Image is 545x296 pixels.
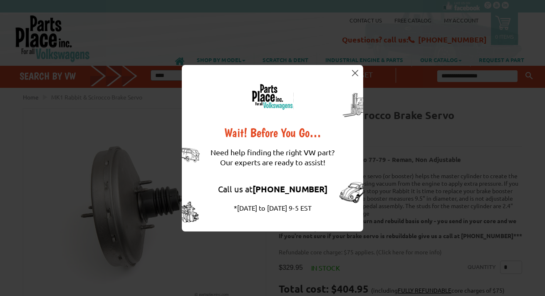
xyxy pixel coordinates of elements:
img: logo [251,84,294,110]
strong: [PHONE_NUMBER] [253,184,327,194]
a: Call us at[PHONE_NUMBER] [218,184,327,194]
div: Need help finding the right VW part? Our experts are ready to assist! [211,139,334,176]
div: Wait! Before You Go… [211,127,334,139]
img: close [352,70,358,76]
div: *[DATE] to [DATE] 9-5 EST [211,203,334,213]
